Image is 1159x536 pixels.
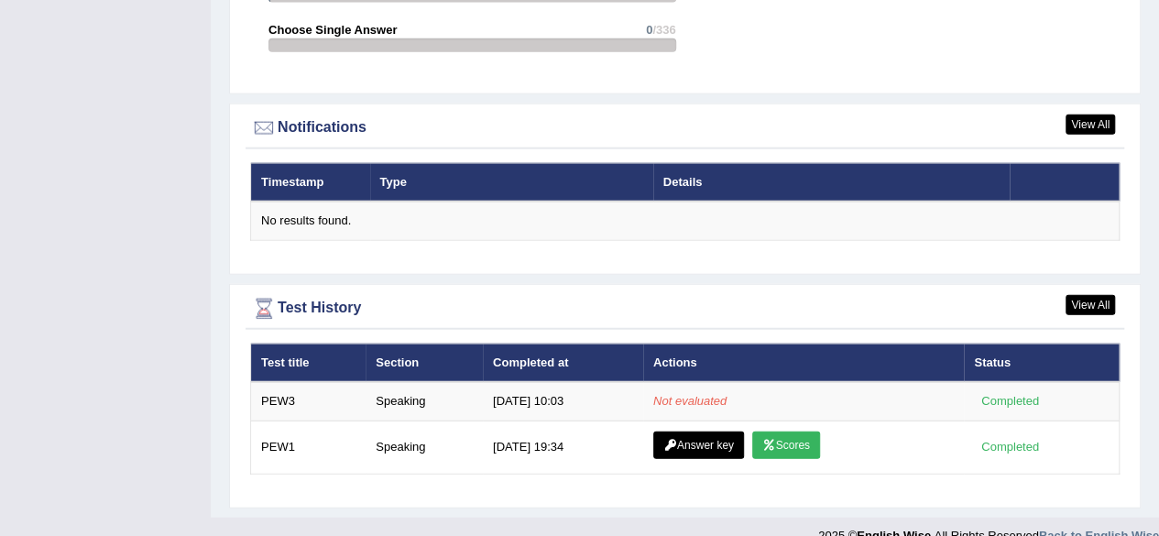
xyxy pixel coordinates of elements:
span: /336 [652,23,675,37]
td: [DATE] 10:03 [483,382,643,421]
td: PEW1 [251,421,366,474]
div: Completed [974,392,1045,411]
th: Details [653,163,1010,202]
th: Actions [643,344,964,382]
a: View All [1066,295,1115,315]
th: Timestamp [251,163,370,202]
strong: Choose Single Answer [268,23,397,37]
th: Type [370,163,653,202]
div: Completed [974,438,1045,457]
div: Notifications [250,115,1120,142]
th: Test title [251,344,366,382]
th: Completed at [483,344,643,382]
div: Test History [250,295,1120,323]
a: Answer key [653,432,744,459]
th: Status [964,344,1119,382]
div: No results found. [261,213,1109,230]
td: Speaking [366,382,483,421]
a: Scores [752,432,820,459]
a: View All [1066,115,1115,135]
em: Not evaluated [653,394,727,408]
td: [DATE] 19:34 [483,421,643,474]
span: 0 [646,23,652,37]
td: PEW3 [251,382,366,421]
td: Speaking [366,421,483,474]
th: Section [366,344,483,382]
